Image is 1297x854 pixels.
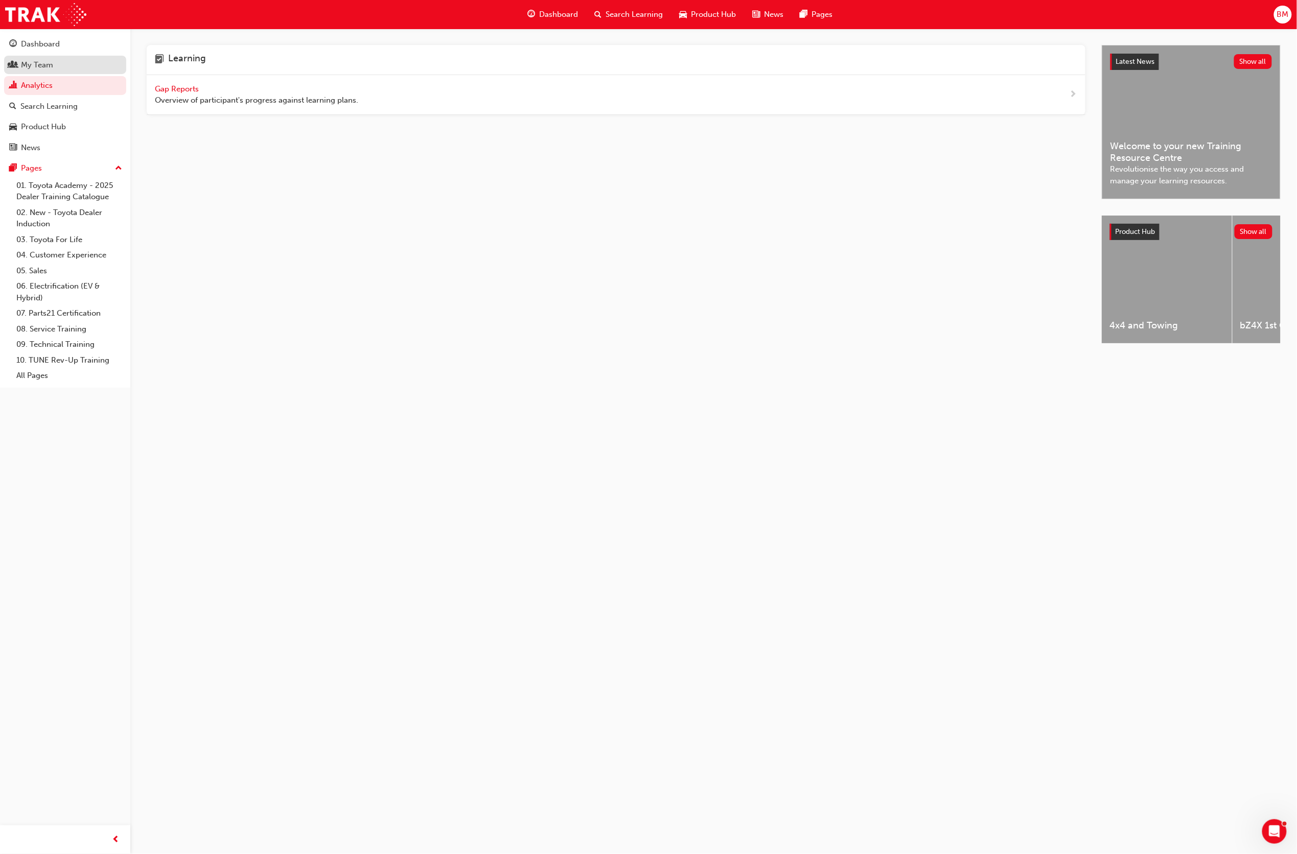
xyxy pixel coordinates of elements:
[4,117,126,136] a: Product Hub
[1102,45,1281,199] a: Latest NewsShow allWelcome to your new Training Resource CentreRevolutionise the way you access a...
[1110,320,1224,331] span: 4x4 and Towing
[9,144,17,153] span: news-icon
[112,834,120,846] span: prev-icon
[9,102,16,111] span: search-icon
[4,35,126,54] a: Dashboard
[753,8,760,21] span: news-icon
[4,56,126,75] a: My Team
[4,33,126,159] button: DashboardMy TeamAnalyticsSearch LearningProduct HubNews
[1110,224,1272,240] a: Product HubShow all
[1116,227,1155,236] span: Product Hub
[168,53,206,66] h4: Learning
[540,9,578,20] span: Dashboard
[155,84,201,93] span: Gap Reports
[680,8,687,21] span: car-icon
[21,142,40,154] div: News
[1102,216,1232,343] a: 4x4 and Towing
[812,9,833,20] span: Pages
[12,263,126,279] a: 05. Sales
[12,337,126,352] a: 09. Technical Training
[155,94,358,106] span: Overview of participant's progress against learning plans.
[12,178,126,205] a: 01. Toyota Academy - 2025 Dealer Training Catalogue
[4,97,126,116] a: Search Learning
[9,164,17,173] span: pages-icon
[528,8,536,21] span: guage-icon
[1116,57,1155,66] span: Latest News
[4,138,126,157] a: News
[1110,54,1272,70] a: Latest NewsShow all
[1277,9,1289,20] span: BM
[1070,88,1077,101] span: next-icon
[587,4,671,25] a: search-iconSearch Learning
[4,159,126,178] button: Pages
[20,101,78,112] div: Search Learning
[1110,140,1272,163] span: Welcome to your new Training Resource Centre
[765,9,784,20] span: News
[5,3,86,26] img: Trak
[792,4,841,25] a: pages-iconPages
[12,205,126,232] a: 02. New - Toyota Dealer Induction
[21,59,53,71] div: My Team
[9,123,17,132] span: car-icon
[12,247,126,263] a: 04. Customer Experience
[21,121,66,133] div: Product Hub
[12,321,126,337] a: 08. Service Training
[12,305,126,321] a: 07. Parts21 Certification
[1235,224,1273,239] button: Show all
[12,368,126,384] a: All Pages
[12,352,126,368] a: 10. TUNE Rev-Up Training
[12,232,126,248] a: 03. Toyota For Life
[745,4,792,25] a: news-iconNews
[520,4,587,25] a: guage-iconDashboard
[115,162,122,175] span: up-icon
[21,38,60,50] div: Dashboard
[9,81,17,90] span: chart-icon
[1262,819,1287,844] iframe: Intercom live chat
[21,162,42,174] div: Pages
[9,61,17,70] span: people-icon
[12,278,126,305] a: 06. Electrification (EV & Hybrid)
[671,4,745,25] a: car-iconProduct Hub
[1110,163,1272,186] span: Revolutionise the way you access and manage your learning resources.
[595,8,602,21] span: search-icon
[155,53,164,66] span: learning-icon
[606,9,663,20] span: Search Learning
[9,40,17,49] span: guage-icon
[1234,54,1272,69] button: Show all
[147,75,1085,115] a: Gap Reports Overview of participant's progress against learning plans.next-icon
[691,9,736,20] span: Product Hub
[800,8,808,21] span: pages-icon
[1274,6,1292,23] button: BM
[4,76,126,95] a: Analytics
